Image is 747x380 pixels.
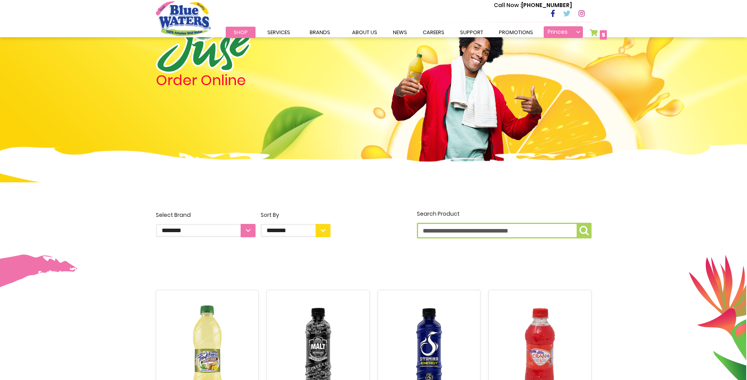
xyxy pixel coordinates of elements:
[234,29,248,36] span: Shop
[156,20,251,73] img: logo
[156,1,211,36] a: store logo
[417,210,592,238] label: Search Product
[417,223,592,238] input: Search Product
[385,27,415,38] a: News
[390,6,543,174] img: man.png
[590,29,607,40] a: 5
[544,26,583,38] a: Princes Town Constituency MP Office
[261,211,331,219] div: Sort By
[602,31,605,39] span: 5
[494,1,572,9] p: [PHONE_NUMBER]
[261,224,331,237] select: Sort By
[415,27,452,38] a: careers
[494,1,521,9] span: Call Now :
[344,27,385,38] a: about us
[491,27,541,38] a: Promotions
[310,29,330,36] span: Brands
[579,226,589,235] img: search-icon.png
[156,224,256,237] select: Select Brand
[452,27,491,38] a: support
[267,29,290,36] span: Services
[156,211,256,237] label: Select Brand
[577,223,592,238] button: Search Product
[156,73,331,87] h4: Order Online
